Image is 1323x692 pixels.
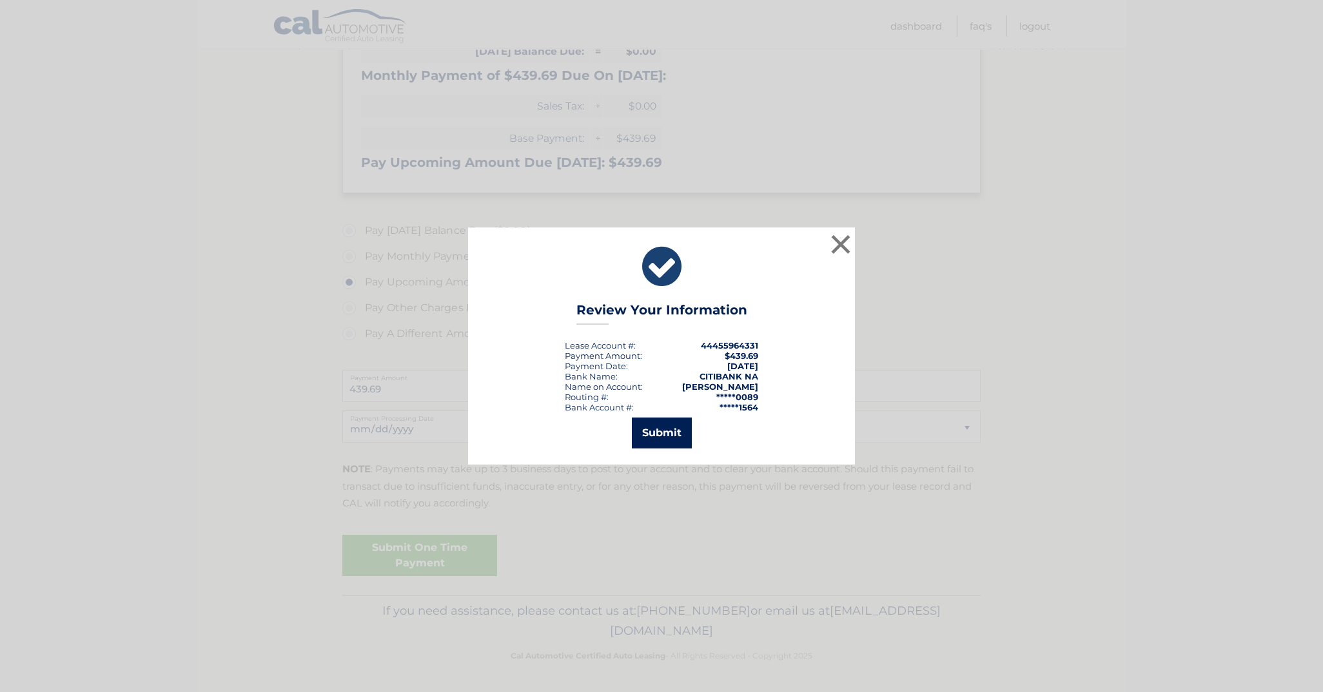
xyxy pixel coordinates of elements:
[565,361,628,371] div: :
[701,340,758,351] strong: 44455964331
[576,302,747,325] h3: Review Your Information
[565,392,609,402] div: Routing #:
[565,361,626,371] span: Payment Date
[700,371,758,381] strong: CITIBANK NA
[828,231,854,257] button: ×
[727,361,758,371] span: [DATE]
[565,340,636,351] div: Lease Account #:
[682,381,758,392] strong: [PERSON_NAME]
[725,351,758,361] span: $439.69
[565,402,634,412] div: Bank Account #:
[565,351,642,361] div: Payment Amount:
[565,371,618,381] div: Bank Name:
[632,418,692,448] button: Submit
[565,381,643,392] div: Name on Account:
